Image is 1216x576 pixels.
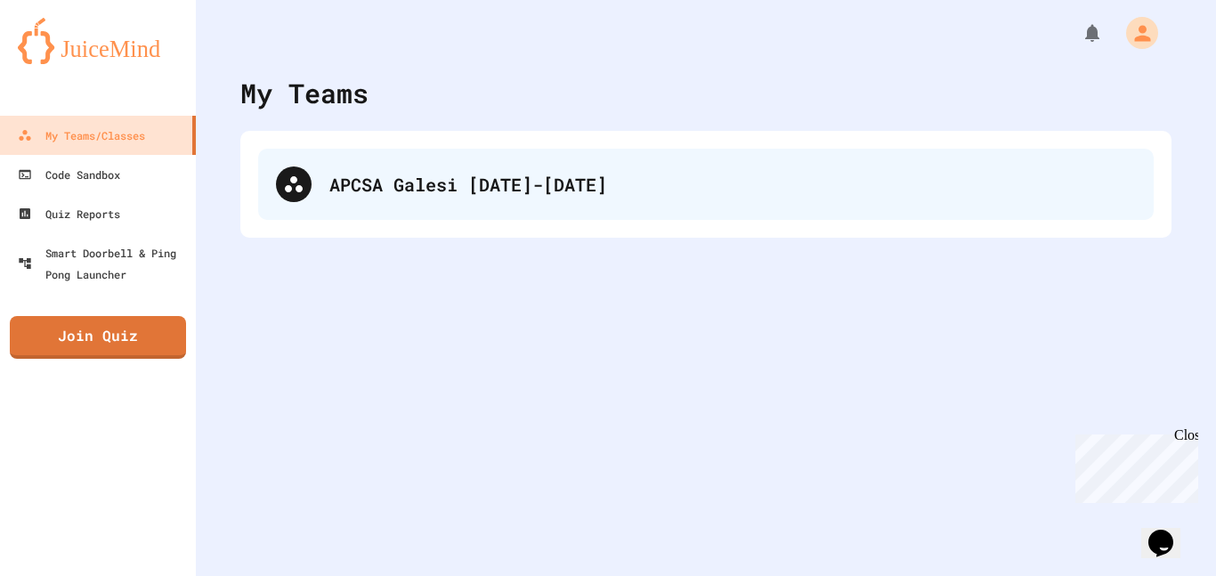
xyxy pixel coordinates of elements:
div: My Account [1107,12,1163,53]
div: Quiz Reports [18,203,120,224]
div: My Teams/Classes [18,125,145,146]
div: My Teams [240,73,369,113]
div: APCSA Galesi [DATE]-[DATE] [258,149,1154,220]
iframe: chat widget [1068,427,1198,503]
div: Smart Doorbell & Ping Pong Launcher [18,242,189,285]
div: Chat with us now!Close [7,7,123,113]
img: logo-orange.svg [18,18,178,64]
iframe: chat widget [1141,505,1198,558]
div: APCSA Galesi [DATE]-[DATE] [329,171,1136,198]
div: My Notifications [1049,18,1107,48]
div: Code Sandbox [18,164,120,185]
a: Join Quiz [10,316,186,359]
